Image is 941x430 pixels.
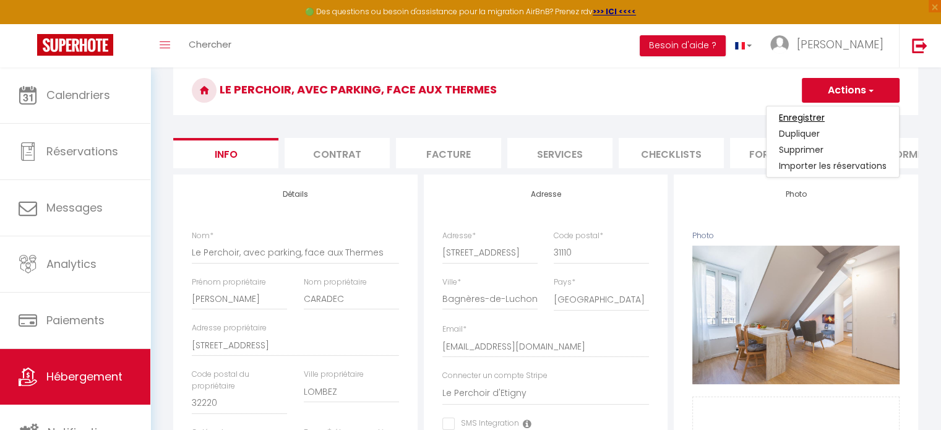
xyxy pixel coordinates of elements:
[304,277,367,288] label: Nom propriétaire
[46,312,105,328] span: Paiements
[37,34,113,56] img: Super Booking
[692,230,714,242] label: Photo
[173,138,278,168] li: Info
[802,78,900,103] button: Actions
[192,277,266,288] label: Prénom propriétaire
[797,37,883,52] span: [PERSON_NAME]
[767,142,899,158] a: Supprimer
[442,324,466,335] label: Email
[767,158,899,174] a: Importer les réservations
[46,144,118,159] span: Réservations
[442,370,548,382] label: Connecter un compte Stripe
[396,138,501,168] li: Facture
[442,190,650,199] h4: Adresse
[730,138,835,168] li: Formulaires
[912,38,927,53] img: logout
[46,256,97,272] span: Analytics
[192,369,287,392] label: Code postal du propriétaire
[692,190,900,199] h4: Photo
[593,6,636,17] a: >>> ICI <<<<
[507,138,612,168] li: Services
[179,24,241,67] a: Chercher
[640,35,726,56] button: Besoin d'aide ?
[619,138,724,168] li: Checklists
[285,138,390,168] li: Contrat
[46,369,122,384] span: Hébergement
[442,230,476,242] label: Adresse
[46,87,110,103] span: Calendriers
[189,38,231,51] span: Chercher
[767,126,899,142] a: Dupliquer
[304,369,364,381] label: Ville propriétaire
[173,66,918,115] h3: Le Perchoir, avec parking, face aux Thermes
[554,230,603,242] label: Code postal
[779,111,825,124] input: Enregistrer
[46,200,103,215] span: Messages
[770,35,789,54] img: ...
[442,277,461,288] label: Ville
[554,277,575,288] label: Pays
[192,190,399,199] h4: Détails
[192,230,213,242] label: Nom
[761,24,899,67] a: ... [PERSON_NAME]
[192,322,267,334] label: Adresse propriétaire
